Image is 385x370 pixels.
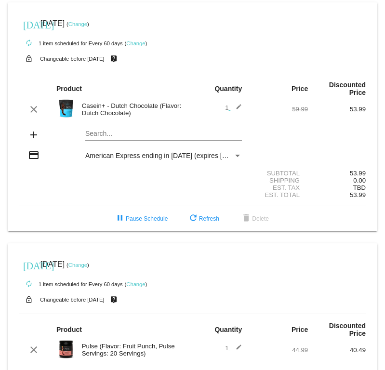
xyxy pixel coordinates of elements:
mat-icon: live_help [108,293,119,306]
div: 59.99 [250,106,308,113]
div: Casein+ - Dutch Chocolate (Flavor: Dutch Chocolate) [77,102,193,117]
a: Change [68,262,87,268]
mat-icon: autorenew [23,278,35,290]
a: Change [68,21,87,27]
div: 40.49 [308,346,366,354]
mat-icon: [DATE] [23,18,35,30]
a: Change [126,281,145,287]
button: Refresh [180,210,227,227]
span: 0.00 [353,177,366,184]
span: 53.99 [350,191,366,198]
mat-icon: delete [240,213,252,225]
small: ( ) [66,262,89,268]
img: Image-1-Carousel-Pulse-20S-Fruit-Punch-Transp.png [56,340,76,359]
small: Changeable before [DATE] [40,56,105,62]
div: Est. Tax [250,184,308,191]
strong: Price [292,326,308,333]
mat-icon: edit [230,344,242,356]
strong: Discounted Price [329,322,366,337]
small: ( ) [125,40,147,46]
small: 1 item scheduled for Every 60 days [19,40,123,46]
small: Changeable before [DATE] [40,297,105,303]
mat-icon: autorenew [23,38,35,49]
strong: Discounted Price [329,81,366,96]
mat-icon: clear [28,104,40,115]
span: TBD [353,184,366,191]
img: Image-1-Carousel-Casein-Chocolate.png [56,99,76,118]
button: Pause Schedule [106,210,175,227]
div: Subtotal [250,170,308,177]
div: 53.99 [308,170,366,177]
mat-icon: edit [230,104,242,115]
mat-select: Payment Method [85,152,242,159]
strong: Price [292,85,308,92]
div: 44.99 [250,346,308,354]
small: 1 item scheduled for Every 60 days [19,281,123,287]
mat-icon: credit_card [28,149,40,161]
strong: Quantity [214,326,242,333]
mat-icon: clear [28,344,40,356]
mat-icon: lock_open [23,53,35,65]
span: Delete [240,215,269,222]
small: ( ) [66,21,89,27]
span: American Express ending in [DATE] (expires [CREDIT_CARD_DATA]) [85,152,295,159]
small: ( ) [125,281,147,287]
div: 53.99 [308,106,366,113]
a: Change [126,40,145,46]
input: Search... [85,130,242,138]
button: Delete [233,210,277,227]
div: Pulse (Flavor: Fruit Punch, Pulse Servings: 20 Servings) [77,343,193,357]
span: Refresh [187,215,219,222]
strong: Product [56,85,82,92]
mat-icon: add [28,129,40,141]
mat-icon: pause [114,213,126,225]
span: 1 [225,344,242,352]
mat-icon: refresh [187,213,199,225]
span: Pause Schedule [114,215,168,222]
mat-icon: [DATE] [23,259,35,271]
span: 1 [225,104,242,111]
strong: Product [56,326,82,333]
mat-icon: live_help [108,53,119,65]
mat-icon: lock_open [23,293,35,306]
div: Shipping [250,177,308,184]
div: Est. Total [250,191,308,198]
strong: Quantity [214,85,242,92]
